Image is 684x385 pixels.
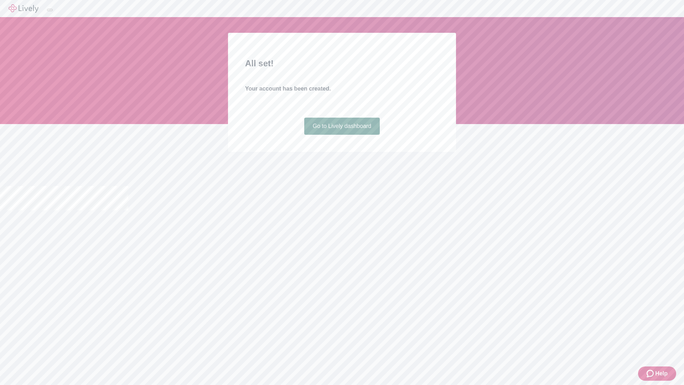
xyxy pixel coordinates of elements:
[647,369,655,378] svg: Zendesk support icon
[9,4,38,13] img: Lively
[304,118,380,135] a: Go to Lively dashboard
[47,9,53,11] button: Log out
[638,366,676,381] button: Zendesk support iconHelp
[245,84,439,93] h4: Your account has been created.
[245,57,439,70] h2: All set!
[655,369,668,378] span: Help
